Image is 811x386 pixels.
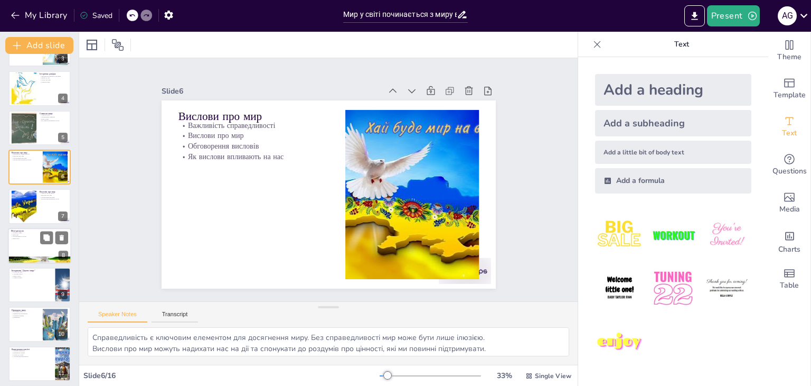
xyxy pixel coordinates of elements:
[606,32,758,57] p: Text
[12,316,40,318] p: Прийняття
[40,81,68,83] p: Символи миру
[768,32,810,70] div: Change the overall theme
[768,222,810,260] div: Add charts and graphs
[152,311,199,323] button: Transcript
[55,329,68,339] div: 10
[8,150,71,185] div: 6
[40,231,53,244] button: Duplicate Slide
[40,120,68,122] p: Як символи впливають на нас
[8,268,71,302] div: 9
[595,210,644,260] img: 1.jpeg
[58,54,68,63] div: 3
[184,105,335,131] p: Важливість справедливості
[40,77,68,79] p: Заклик до дій
[12,354,52,356] p: Повага до героїв
[774,89,806,101] span: Template
[777,51,801,63] span: Theme
[83,371,380,381] div: Slide 6 / 16
[12,310,40,313] p: Принципи миру
[8,189,71,224] div: 7
[40,195,68,197] p: Вислови про мир
[12,271,52,273] p: Слова про мир
[778,5,797,26] button: A G
[595,141,751,164] div: Add a little bit of body text
[11,236,68,238] p: Обговорення в групах
[5,37,73,54] button: Add slide
[780,280,799,291] span: Table
[55,369,68,378] div: 11
[11,232,68,234] p: Кроки до миру
[83,36,100,53] div: Layout
[778,244,800,255] span: Charts
[11,234,68,236] p: Ваші ідеї
[782,127,797,139] span: Text
[58,290,68,299] div: 9
[40,112,68,115] p: Символи миру
[40,116,68,118] p: Обговорення символів
[778,6,797,25] div: A G
[768,146,810,184] div: Get real-time input from your audience
[772,166,807,177] span: Questions
[58,94,68,103] div: 4
[88,327,569,356] textarea: Справедливість є ключовим елементом для досягнення миру. Без справедливості мир може бути лише іл...
[8,111,71,145] div: 5
[343,7,457,22] input: Insert title
[111,39,124,51] span: Position
[684,5,705,26] button: Export to PowerPoint
[8,71,71,106] div: 4
[59,251,68,260] div: 8
[12,308,40,311] p: Принципи миру
[12,159,40,161] p: Як вислови впливають на нас
[40,118,68,120] p: Ваша думка
[40,114,68,116] p: Символи миру
[8,307,71,342] div: 10
[12,277,52,279] p: Символи миру
[595,264,644,313] img: 4.jpeg
[768,184,810,222] div: Add images, graphics, shapes or video
[595,74,751,106] div: Add a heading
[171,69,391,102] div: Slide 6
[88,311,147,323] button: Speaker Notes
[182,125,332,151] p: Обговорення висловів
[183,115,333,141] p: Вислови про мир
[8,7,72,24] button: My Library
[40,198,68,200] p: Як вислови впливають на нас
[12,356,52,358] p: Спільна відповідальність
[40,192,68,195] p: Мир як спосіб життя
[8,228,71,264] div: 8
[8,346,71,381] div: 11
[58,212,68,221] div: 7
[707,5,760,26] button: Present
[12,348,52,351] p: Вшанування пам'яті
[12,313,40,315] p: Відмова від насильства
[768,70,810,108] div: Add ready made slides
[80,11,112,21] div: Saved
[648,210,697,260] img: 2.jpeg
[702,264,751,313] img: 6.jpeg
[12,350,52,352] p: Хвилина мовчання
[702,210,751,260] img: 3.jpeg
[181,136,331,162] p: Як вислови впливають на нас
[779,204,800,215] span: Media
[12,269,52,272] p: Інтерактив "Дерево миру"
[12,352,52,354] p: Важливість пам'яті
[12,151,40,154] p: Вислови про мир
[40,197,68,199] p: Обговорення висловів
[40,79,68,81] p: Освіта про мир
[12,155,40,157] p: Вислови про мир
[40,72,68,76] p: Історична довідка
[12,157,40,159] p: Обговорення висловів
[768,260,810,298] div: Add a table
[11,229,68,233] p: Міні-дискусія
[11,237,68,240] p: Ваша роль
[595,110,751,136] div: Add a subheading
[12,315,40,317] p: Непримушування
[58,133,68,142] div: 5
[768,108,810,146] div: Add text boxes
[12,153,40,155] p: Важливість справедливості
[595,168,751,194] div: Add a formula
[535,372,571,380] span: Single View
[40,190,68,194] p: Вислови про мир
[40,75,68,77] p: Значення Всесвітнього дня миру
[185,93,336,124] p: Вислови про мир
